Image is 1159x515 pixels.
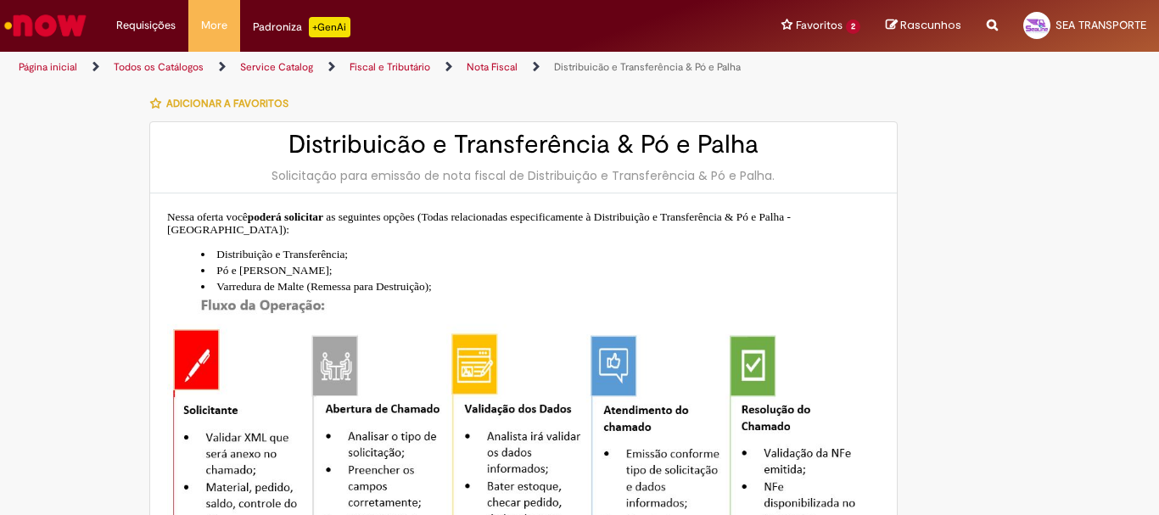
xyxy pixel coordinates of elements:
[149,86,298,121] button: Adicionar a Favoritos
[13,52,760,83] ul: Trilhas de página
[167,167,880,184] div: Solicitação para emissão de nota fiscal de Distribuição e Transferência & Pó e Palha.
[201,17,227,34] span: More
[886,18,961,34] a: Rascunhos
[1055,18,1146,32] span: SEA TRANSPORTE
[201,262,880,278] li: Pó e [PERSON_NAME];
[309,17,350,37] p: +GenAi
[248,210,323,223] span: poderá solicitar
[846,20,860,34] span: 2
[467,60,518,74] a: Nota Fiscal
[116,17,176,34] span: Requisições
[253,17,350,37] div: Padroniza
[350,60,430,74] a: Fiscal e Tributário
[900,17,961,33] span: Rascunhos
[201,278,880,294] li: Varredura de Malte (Remessa para Destruição);
[796,17,843,34] span: Favoritos
[114,60,204,74] a: Todos os Catálogos
[167,210,791,237] span: as seguintes opções (Todas relacionadas especificamente à Distribuição e Transferência & Pó e Pal...
[166,97,288,110] span: Adicionar a Favoritos
[240,60,313,74] a: Service Catalog
[167,210,248,223] span: Nessa oferta você
[19,60,77,74] a: Página inicial
[554,60,741,74] a: Distribuicão e Transferência & Pó e Palha
[201,246,880,262] li: Distribuição e Transferência;
[167,131,880,159] h2: Distribuicão e Transferência & Pó e Palha
[2,8,89,42] img: ServiceNow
